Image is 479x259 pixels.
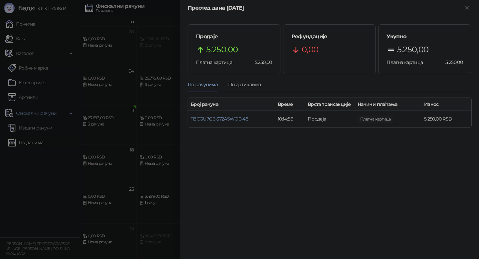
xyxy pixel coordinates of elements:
[397,43,429,56] span: 5.250,00
[421,111,471,127] td: 5.250,00 RSD
[305,98,355,111] th: Врста трансакције
[463,4,471,12] button: Close
[196,59,232,65] span: Платна картица
[421,98,471,111] th: Износ
[206,43,238,56] span: 5.250,00
[275,98,305,111] th: Време
[250,59,272,66] span: 5.250,00
[275,111,305,127] td: 10:14:56
[228,81,261,88] div: По артиклима
[191,116,248,122] a: TBCGU7G6-372A5WO0-48
[291,33,368,41] h5: Рефундације
[196,33,272,41] h5: Продаје
[188,4,463,12] div: Преглед дана [DATE]
[358,116,393,123] span: 5.250,00
[188,98,275,111] th: Број рачуна
[387,59,423,65] span: Платна картица
[302,43,318,56] span: 0,00
[355,98,421,111] th: Начини плаћања
[188,81,218,88] div: По рачунима
[387,33,463,41] h5: Укупно
[305,111,355,127] td: Продаја
[441,59,463,66] span: 5.250,00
